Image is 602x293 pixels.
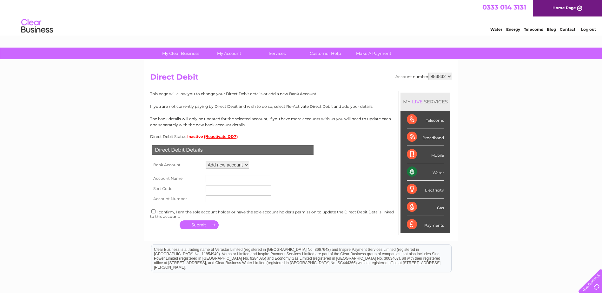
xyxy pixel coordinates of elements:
[407,128,444,146] div: Broadband
[150,194,204,204] th: Account Number
[150,208,452,219] div: I confirm, I am the sole account holder or have the sole account holder's permission to update th...
[407,199,444,216] div: Gas
[407,181,444,198] div: Electricity
[150,116,452,128] p: The bank details will only be updated for the selected account, if you have more accounts with us...
[506,27,520,32] a: Energy
[581,27,596,32] a: Log out
[482,3,526,11] a: 0333 014 3131
[21,16,53,36] img: logo.png
[150,91,452,97] p: This page will allow you to change your Direct Debit details or add a new Bank Account.
[547,27,556,32] a: Blog
[152,145,314,155] div: Direct Debit Details
[407,146,444,163] div: Mobile
[150,160,204,170] th: Bank Account
[150,184,204,194] th: Sort Code
[150,103,452,109] p: If you are not currently paying by Direct Debit and wish to do so, select Re-Activate Direct Debi...
[150,173,204,184] th: Account Name
[407,111,444,128] div: Telecoms
[204,134,238,139] button: (Reactivate DD?)
[251,48,303,59] a: Services
[395,73,452,80] div: Account number
[490,27,502,32] a: Water
[150,134,452,139] div: Direct Debit Status:
[407,163,444,181] div: Water
[347,48,400,59] a: Make A Payment
[187,134,203,139] span: Inactive
[524,27,543,32] a: Telecoms
[560,27,575,32] a: Contact
[299,48,352,59] a: Customer Help
[150,73,452,85] h2: Direct Debit
[400,93,450,111] div: MY SERVICES
[411,99,424,105] div: LIVE
[155,48,207,59] a: My Clear Business
[151,3,451,31] div: Clear Business is a trading name of Verastar Limited (registered in [GEOGRAPHIC_DATA] No. 3667643...
[407,216,444,233] div: Payments
[203,48,255,59] a: My Account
